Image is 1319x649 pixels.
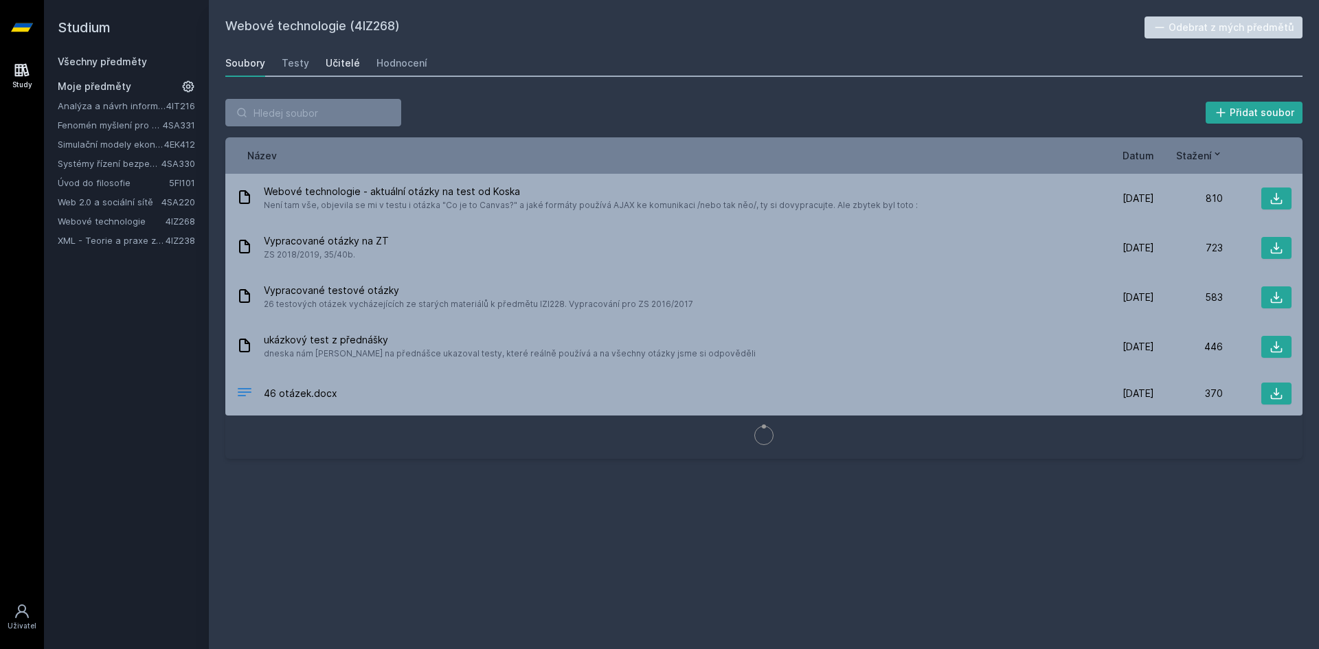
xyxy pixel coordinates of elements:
div: Uživatel [8,621,36,631]
a: Webové technologie [58,214,166,228]
button: Odebrat z mých předmětů [1145,16,1303,38]
div: Soubory [225,56,265,70]
a: XML - Teorie a praxe značkovacích jazyků [58,234,166,247]
span: Není tam vše, objevila se mi v testu i otázka "Co je to Canvas?" a jaké formáty používá AJAX ke k... [264,198,918,212]
span: 26 testových otázek vycházejících ze starých materiálů k předmětu IZI228. Vypracování pro ZS 2016... [264,297,693,311]
div: 723 [1154,241,1223,255]
a: Soubory [225,49,265,77]
a: 4EK412 [164,139,195,150]
a: 4IZ238 [166,235,195,246]
span: [DATE] [1123,192,1154,205]
div: Hodnocení [376,56,427,70]
a: Hodnocení [376,49,427,77]
button: Stažení [1176,148,1223,163]
button: Datum [1123,148,1154,163]
a: Analýza a návrh informačních systémů [58,99,166,113]
a: Simulační modely ekonomických procesů [58,137,164,151]
input: Hledej soubor [225,99,401,126]
a: 5FI101 [169,177,195,188]
div: 583 [1154,291,1223,304]
a: Uživatel [3,596,41,638]
a: Web 2.0 a sociální sítě [58,195,161,209]
a: 4IZ268 [166,216,195,227]
div: 810 [1154,192,1223,205]
span: Stažení [1176,148,1212,163]
span: dneska nám [PERSON_NAME] na přednášce ukazoval testy, které reálně používá a na všechny otázky js... [264,347,756,361]
span: 46 otázek.docx [264,387,337,400]
a: 4SA220 [161,196,195,207]
a: Všechny předměty [58,56,147,67]
span: [DATE] [1123,387,1154,400]
a: Study [3,55,41,97]
a: 4SA331 [163,119,195,130]
span: [DATE] [1123,241,1154,255]
a: Fenomén myšlení pro manažery [58,118,163,132]
span: Vypracované testové otázky [264,284,693,297]
a: 4IT216 [166,100,195,111]
span: Moje předměty [58,80,131,93]
a: 4SA330 [161,158,195,169]
div: 370 [1154,387,1223,400]
div: DOCX [236,384,253,404]
a: Úvod do filosofie [58,176,169,190]
div: 446 [1154,340,1223,354]
button: Název [247,148,277,163]
span: ZS 2018/2019, 35/40b. [264,248,389,262]
span: [DATE] [1123,340,1154,354]
span: Vypracované otázky na ZT [264,234,389,248]
span: Webové technologie - aktuální otázky na test od Koska [264,185,918,198]
span: ukázkový test z přednášky [264,333,756,347]
div: Učitelé [326,56,360,70]
a: Systémy řízení bezpečnostních událostí [58,157,161,170]
button: Přidat soubor [1206,102,1303,124]
div: Testy [282,56,309,70]
span: [DATE] [1123,291,1154,304]
a: Testy [282,49,309,77]
div: Study [12,80,32,90]
h2: Webové technologie (4IZ268) [225,16,1145,38]
a: Učitelé [326,49,360,77]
